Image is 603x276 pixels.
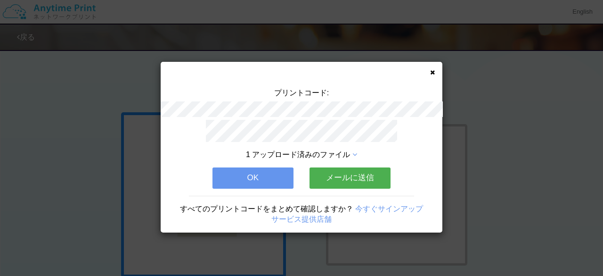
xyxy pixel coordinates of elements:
a: サービス提供店舗 [271,215,332,223]
span: 1 アップロード済みのファイル [246,151,350,159]
button: OK [212,167,293,188]
a: 今すぐサインアップ [355,205,423,213]
button: メールに送信 [310,167,391,188]
span: すべてのプリントコードをまとめて確認しますか？ [180,205,353,213]
span: プリントコード: [274,89,329,97]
